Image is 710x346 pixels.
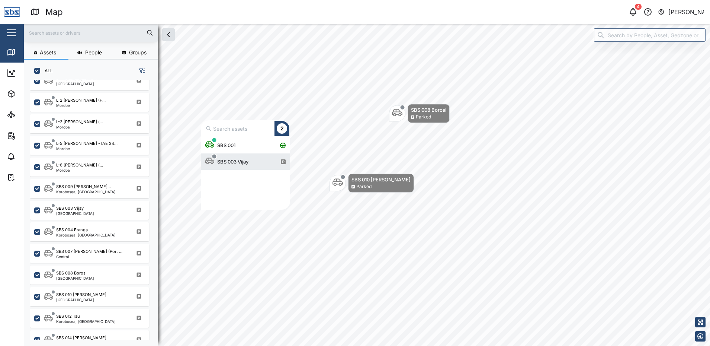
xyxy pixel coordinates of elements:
div: Sites [19,111,37,119]
div: SBS 008 Borosi [56,270,87,276]
div: SBS 001 [214,142,238,149]
div: SBS 010 [PERSON_NAME] [351,176,411,183]
div: Parked [416,114,431,121]
div: Map [45,6,63,19]
img: Main Logo [4,4,20,20]
div: Map marker [330,174,414,193]
div: SBS 012 Tau [56,313,80,320]
div: Tasks [19,173,40,181]
div: 2 [280,124,284,133]
div: SBS 008 Borosi [411,106,446,114]
div: 4 [635,4,642,10]
div: Parked [356,183,372,190]
div: SBS 014 [PERSON_NAME] [56,335,106,341]
input: Search assets [204,122,290,135]
div: [GEOGRAPHIC_DATA] [56,298,106,302]
div: SBS 007 [PERSON_NAME] (Port ... [56,248,122,255]
div: Korobosea, [GEOGRAPHIC_DATA] [56,320,116,323]
div: Map marker [201,120,290,210]
div: SBS 003 Vijay [214,158,251,165]
div: [GEOGRAPHIC_DATA] [56,276,94,280]
input: Search assets or drivers [28,27,153,38]
div: [GEOGRAPHIC_DATA] [56,212,94,215]
div: [PERSON_NAME] [668,7,704,17]
div: Morobe [56,147,118,150]
div: L-6 [PERSON_NAME] (... [56,162,103,168]
span: Assets [40,50,56,55]
div: Morobe [56,104,106,107]
div: grid [30,80,157,340]
span: Groups [129,50,147,55]
div: Reports [19,131,45,140]
label: ALL [40,68,53,74]
span: People [85,50,102,55]
div: Morobe [56,125,103,129]
div: SBS 010 [PERSON_NAME] [56,292,106,298]
div: [GEOGRAPHIC_DATA] [56,82,97,86]
canvas: Map [24,24,710,346]
div: L-3 [PERSON_NAME] (... [56,119,103,125]
div: Korobosea, [GEOGRAPHIC_DATA] [56,190,116,194]
div: Central [56,255,122,258]
div: Morobe [56,168,103,172]
div: Korobosea, [GEOGRAPHIC_DATA] [56,233,116,237]
button: [PERSON_NAME] [658,7,704,17]
div: Map marker [389,104,450,123]
div: Alarms [19,152,42,161]
div: SBS 004 Eranga [56,227,88,233]
div: L-5 [PERSON_NAME] - IAE 24... [56,140,118,147]
div: L-2 [PERSON_NAME] (F... [56,97,106,104]
div: SBS 009 [PERSON_NAME]... [56,184,111,190]
input: Search by People, Asset, Geozone or Place [594,28,706,42]
div: Dashboard [19,69,53,77]
div: Assets [19,90,42,98]
div: grid [201,137,290,210]
div: SBS 003 Vijay [56,205,84,212]
div: Map [19,48,36,56]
